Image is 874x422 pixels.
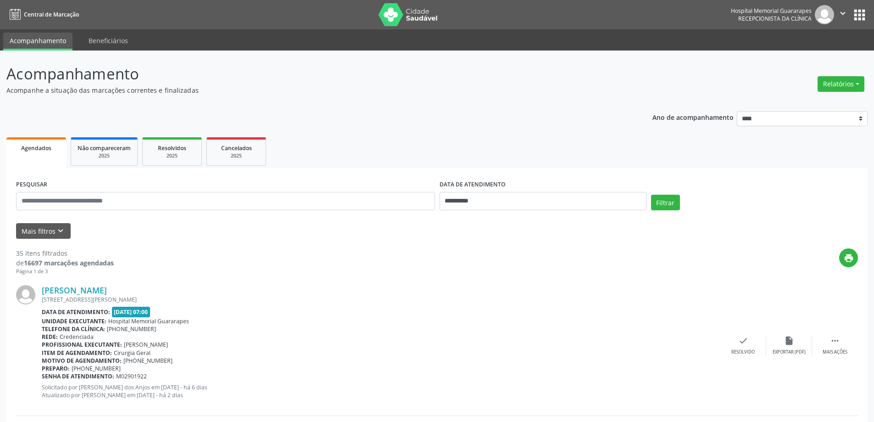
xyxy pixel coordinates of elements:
[830,336,840,346] i: 
[60,333,94,341] span: Credenciada
[114,349,150,357] span: Cirurgia Geral
[6,7,79,22] a: Central de Marcação
[42,317,106,325] b: Unidade executante:
[651,195,680,210] button: Filtrar
[24,259,114,267] strong: 16697 marcações agendadas
[852,7,868,23] button: apps
[773,349,806,355] div: Exportar (PDF)
[112,307,150,317] span: [DATE] 07:00
[838,8,848,18] i: 
[158,144,186,152] span: Resolvidos
[78,144,131,152] span: Não compareceram
[731,349,755,355] div: Resolvido
[440,178,506,192] label: DATA DE ATENDIMENTO
[815,5,834,24] img: img
[839,248,858,267] button: print
[16,223,71,239] button: Mais filtroskeyboard_arrow_down
[42,349,112,357] b: Item de agendamento:
[6,62,609,85] p: Acompanhamento
[42,296,720,304] div: [STREET_ADDRESS][PERSON_NAME]
[823,349,847,355] div: Mais ações
[72,365,121,372] span: [PHONE_NUMBER]
[3,33,72,51] a: Acompanhamento
[6,85,609,95] p: Acompanhe a situação das marcações correntes e finalizadas
[124,341,168,349] span: [PERSON_NAME]
[42,372,114,380] b: Senha de atendimento:
[108,317,189,325] span: Hospital Memorial Guararapes
[56,226,66,236] i: keyboard_arrow_down
[42,365,70,372] b: Preparo:
[42,285,107,295] a: [PERSON_NAME]
[42,325,105,333] b: Telefone da clínica:
[738,336,748,346] i: check
[834,5,852,24] button: 
[42,357,122,365] b: Motivo de agendamento:
[107,325,156,333] span: [PHONE_NUMBER]
[42,341,122,349] b: Profissional executante:
[116,372,147,380] span: M02901922
[844,253,854,263] i: print
[16,285,35,304] img: img
[42,383,720,399] p: Solicitado por [PERSON_NAME] dos Anjos em [DATE] - há 6 dias Atualizado por [PERSON_NAME] em [DAT...
[213,152,259,159] div: 2025
[731,7,812,15] div: Hospital Memorial Guararapes
[123,357,173,365] span: [PHONE_NUMBER]
[221,144,252,152] span: Cancelados
[16,178,47,192] label: PESQUISAR
[818,76,864,92] button: Relatórios
[82,33,134,49] a: Beneficiários
[149,152,195,159] div: 2025
[738,15,812,23] span: Recepcionista da clínica
[42,333,58,341] b: Rede:
[16,268,114,276] div: Página 1 de 3
[784,336,794,346] i: insert_drive_file
[24,11,79,18] span: Central de Marcação
[652,111,734,123] p: Ano de acompanhamento
[42,308,110,316] b: Data de atendimento:
[21,144,51,152] span: Agendados
[16,248,114,258] div: 35 itens filtrados
[16,258,114,268] div: de
[78,152,131,159] div: 2025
